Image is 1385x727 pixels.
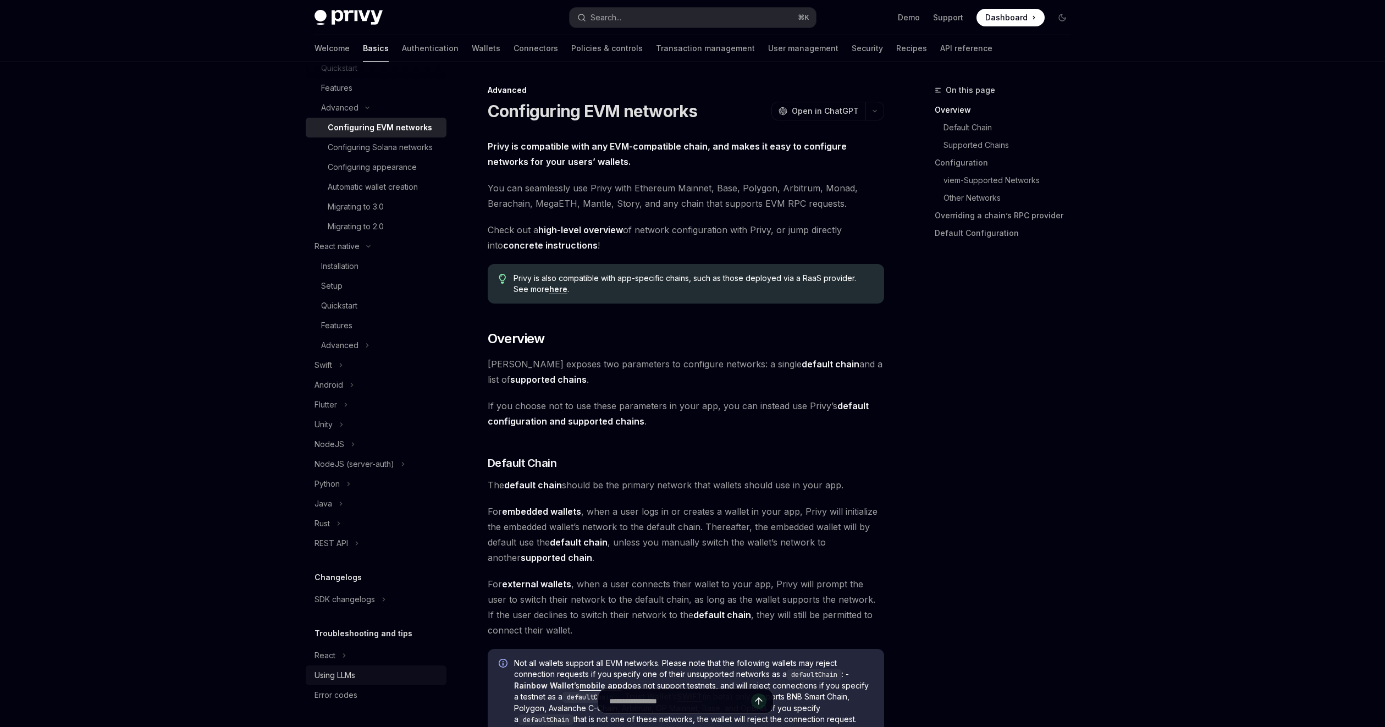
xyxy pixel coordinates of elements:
[306,494,446,514] button: Toggle Java section
[328,141,433,154] div: Configuring Solana networks
[499,274,506,284] svg: Tip
[935,189,1080,207] a: Other Networks
[306,236,446,256] button: Toggle React native section
[314,571,362,584] h5: Changelogs
[314,593,375,606] div: SDK changelogs
[502,506,581,517] strong: embedded wallets
[306,335,446,355] button: Toggle Advanced section
[306,454,446,474] button: Toggle NodeJS (server-auth) section
[488,356,884,387] span: [PERSON_NAME] exposes two parameters to configure networks: a single and a list of .
[549,284,567,294] a: here
[935,136,1080,154] a: Supported Chains
[488,398,884,429] span: If you choose not to use these parameters in your app, you can instead use Privy’s .
[306,197,446,217] a: Migrating to 3.0
[328,200,384,213] div: Migrating to 3.0
[768,35,838,62] a: User management
[656,35,755,62] a: Transaction management
[935,207,1080,224] a: Overriding a chain’s RPC provider
[488,330,545,348] span: Overview
[321,299,357,312] div: Quickstart
[488,101,698,121] h1: Configuring EVM networks
[514,658,873,725] span: Not all wallets support all EVM networks. Please note that the following wallets may reject conne...
[935,154,1080,172] a: Configuration
[488,504,884,565] span: For , when a user logs in or creates a wallet in your app, Privy will initialize the embedded wal...
[314,359,332,372] div: Swift
[321,319,352,332] div: Features
[306,514,446,533] button: Toggle Rust section
[314,689,357,702] div: Error codes
[402,35,459,62] a: Authentication
[935,119,1080,136] a: Default Chain
[314,458,394,471] div: NodeJS (server-auth)
[488,576,884,638] span: For , when a user connects their wallet to your app, Privy will prompt the user to switch their n...
[521,552,592,563] strong: supported chain
[538,224,623,236] a: high-level overview
[896,35,927,62] a: Recipes
[580,681,622,691] a: mobile app
[306,316,446,335] a: Features
[314,627,412,640] h5: Troubleshooting and tips
[306,375,446,395] button: Toggle Android section
[940,35,992,62] a: API reference
[314,537,348,550] div: REST API
[510,374,587,385] strong: supported chains
[321,81,352,95] div: Features
[321,101,358,114] div: Advanced
[314,240,360,253] div: React native
[306,590,446,609] button: Toggle SDK changelogs section
[314,10,383,25] img: dark logo
[521,552,592,564] a: supported chain
[306,395,446,415] button: Toggle Flutter section
[306,415,446,434] button: Toggle Unity section
[751,693,766,709] button: Send message
[306,434,446,454] button: Toggle NodeJS section
[976,9,1045,26] a: Dashboard
[314,649,335,662] div: React
[314,517,330,530] div: Rust
[306,78,446,98] a: Features
[314,378,343,392] div: Android
[306,533,446,553] button: Toggle REST API section
[898,12,920,23] a: Demo
[306,665,446,685] a: Using LLMs
[792,106,859,117] span: Open in ChatGPT
[472,35,500,62] a: Wallets
[306,296,446,316] a: Quickstart
[328,161,417,174] div: Configuring appearance
[488,477,884,493] span: The should be the primary network that wallets should use in your app.
[946,84,995,97] span: On this page
[787,669,842,680] code: defaultChain
[852,35,883,62] a: Security
[488,85,884,96] div: Advanced
[985,12,1028,23] span: Dashboard
[933,12,963,23] a: Support
[314,497,332,510] div: Java
[306,355,446,375] button: Toggle Swift section
[314,669,355,682] div: Using LLMs
[571,35,643,62] a: Policies & controls
[488,455,557,471] span: Default Chain
[328,180,418,194] div: Automatic wallet creation
[504,480,562,491] strong: default chain
[314,398,337,411] div: Flutter
[321,279,343,293] div: Setup
[693,609,751,620] strong: default chain
[550,537,608,548] strong: default chain
[306,474,446,494] button: Toggle Python section
[609,689,751,713] input: Ask a question...
[1053,9,1071,26] button: Toggle dark mode
[363,35,389,62] a: Basics
[802,359,859,370] a: default chain
[514,273,873,295] span: Privy is also compatible with app-specific chains, such as those deployed via a RaaS provider. Se...
[314,418,333,431] div: Unity
[798,13,809,22] span: ⌘ K
[771,102,865,120] button: Open in ChatGPT
[306,137,446,157] a: Configuring Solana networks
[328,220,384,233] div: Migrating to 2.0
[591,11,621,24] div: Search...
[935,224,1080,242] a: Default Configuration
[510,374,587,385] a: supported chains
[314,35,350,62] a: Welcome
[314,438,344,451] div: NodeJS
